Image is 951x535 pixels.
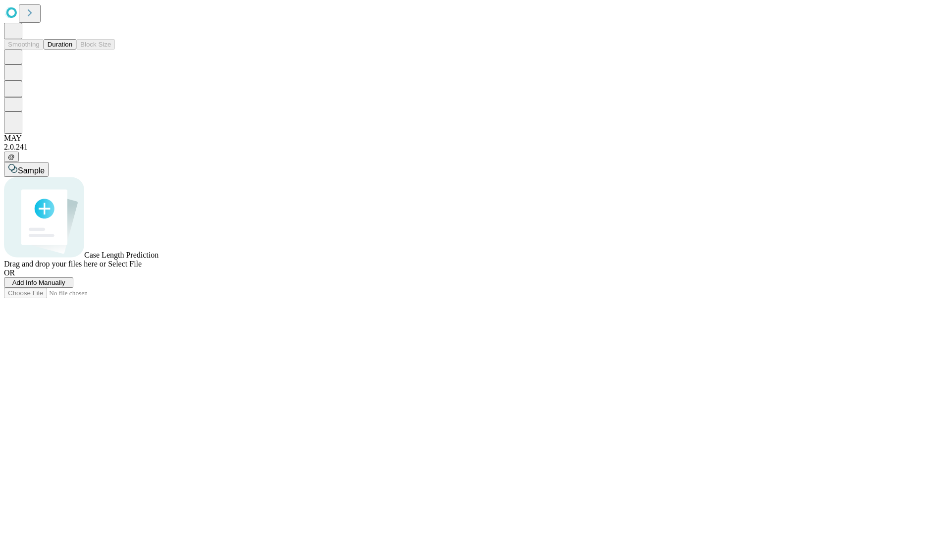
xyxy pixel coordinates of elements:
[18,166,45,175] span: Sample
[12,279,65,286] span: Add Info Manually
[4,162,49,177] button: Sample
[44,39,76,50] button: Duration
[108,260,142,268] span: Select File
[84,251,158,259] span: Case Length Prediction
[4,39,44,50] button: Smoothing
[76,39,115,50] button: Block Size
[4,268,15,277] span: OR
[4,277,73,288] button: Add Info Manually
[4,260,106,268] span: Drag and drop your files here or
[4,152,19,162] button: @
[4,143,947,152] div: 2.0.241
[4,134,947,143] div: MAY
[8,153,15,160] span: @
